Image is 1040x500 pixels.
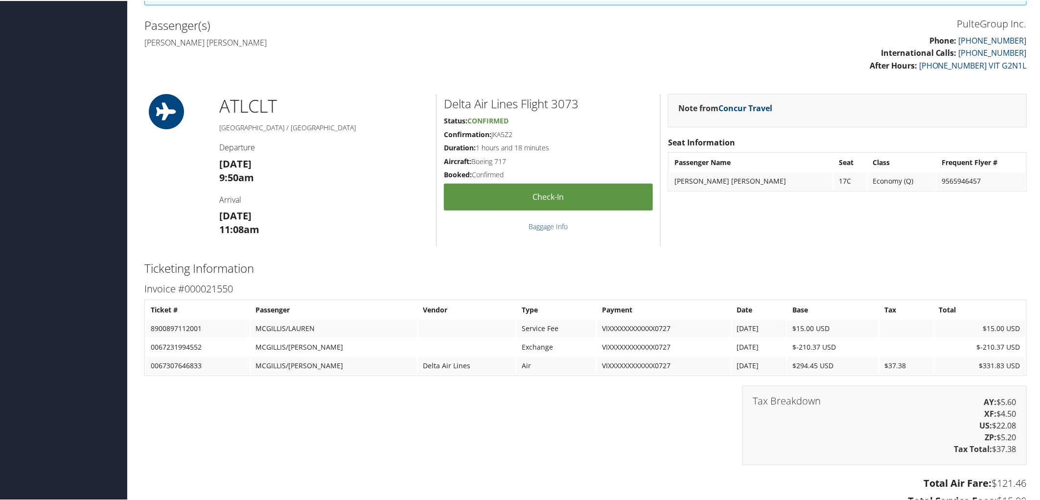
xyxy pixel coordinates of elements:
[251,319,417,336] td: MCGILLIS/LAUREN
[146,300,250,318] th: Ticket #
[219,156,252,169] strong: [DATE]
[144,16,578,33] h2: Passenger(s)
[718,102,772,113] a: Concur Travel
[985,431,997,442] strong: ZP:
[444,142,476,151] strong: Duration:
[219,193,429,204] h4: Arrival
[929,34,957,45] strong: Phone:
[444,169,472,178] strong: Booked:
[881,47,957,57] strong: International Calls:
[444,129,491,138] strong: Confirmation:
[146,319,250,336] td: 8900897112001
[870,59,917,70] strong: After Hours:
[517,300,596,318] th: Type
[834,153,867,170] th: Seat
[732,337,786,355] td: [DATE]
[787,356,878,374] td: $294.45 USD
[668,136,735,147] strong: Seat Information
[251,300,417,318] th: Passenger
[934,300,1025,318] th: Total
[517,319,596,336] td: Service Fee
[787,300,878,318] th: Base
[787,337,878,355] td: $-210.37 USD
[834,171,867,189] td: 17C
[919,59,1027,70] a: [PHONE_NUMBER] VIT G2N1L
[934,356,1025,374] td: $331.83 USD
[670,153,833,170] th: Passenger Name
[959,47,1027,57] a: [PHONE_NUMBER]
[251,337,417,355] td: MCGILLIS/[PERSON_NAME]
[517,356,596,374] td: Air
[597,356,731,374] td: VIXXXXXXXXXXXX0727
[670,171,833,189] td: [PERSON_NAME] [PERSON_NAME]
[732,300,786,318] th: Date
[146,356,250,374] td: 0067307646833
[517,337,596,355] td: Exchange
[934,319,1025,336] td: $15.00 USD
[144,36,578,47] h4: [PERSON_NAME] [PERSON_NAME]
[787,319,878,336] td: $15.00 USD
[144,281,1027,295] h3: Invoice #000021550
[597,337,731,355] td: VIXXXXXXXXXXXX0727
[984,396,997,406] strong: AY:
[597,319,731,336] td: VIXXXXXXXXXXXX0727
[937,153,1025,170] th: Frequent Flyer #
[753,395,821,405] h3: Tax Breakdown
[879,300,933,318] th: Tax
[444,95,653,111] h2: Delta Air Lines Flight 3073
[444,183,653,210] a: Check-in
[985,407,997,418] strong: XF:
[732,319,786,336] td: [DATE]
[954,443,993,453] strong: Tax Total:
[924,476,992,489] strong: Total Air Fare:
[219,141,429,152] h4: Departure
[868,171,936,189] td: Economy (Q)
[144,259,1027,276] h2: Ticketing Information
[529,221,568,230] a: Baggage Info
[444,115,467,124] strong: Status:
[251,356,417,374] td: MCGILLIS/[PERSON_NAME]
[418,356,516,374] td: Delta Air Lines
[418,300,516,318] th: Vendor
[868,153,936,170] th: Class
[444,129,653,139] h5: JKA5Z2
[980,419,993,430] strong: US:
[742,385,1027,464] div: $5.60 $4.50 $22.08 $5.20 $37.38
[146,337,250,355] td: 0067231994552
[467,115,508,124] span: Confirmed
[959,34,1027,45] a: [PHONE_NUMBER]
[219,122,429,132] h5: [GEOGRAPHIC_DATA] / [GEOGRAPHIC_DATA]
[934,337,1025,355] td: $-210.37 USD
[219,93,429,118] h1: ATL CLT
[593,16,1027,30] h3: PulteGroup Inc.
[444,156,653,166] h5: Boeing 717
[597,300,731,318] th: Payment
[444,156,471,165] strong: Aircraft:
[219,222,259,235] strong: 11:08am
[444,142,653,152] h5: 1 hours and 18 minutes
[219,170,254,183] strong: 9:50am
[219,208,252,221] strong: [DATE]
[732,356,786,374] td: [DATE]
[937,171,1025,189] td: 9565946457
[879,356,933,374] td: $37.38
[678,102,772,113] strong: Note from
[144,476,1027,489] h3: $121.46
[444,169,653,179] h5: Confirmed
